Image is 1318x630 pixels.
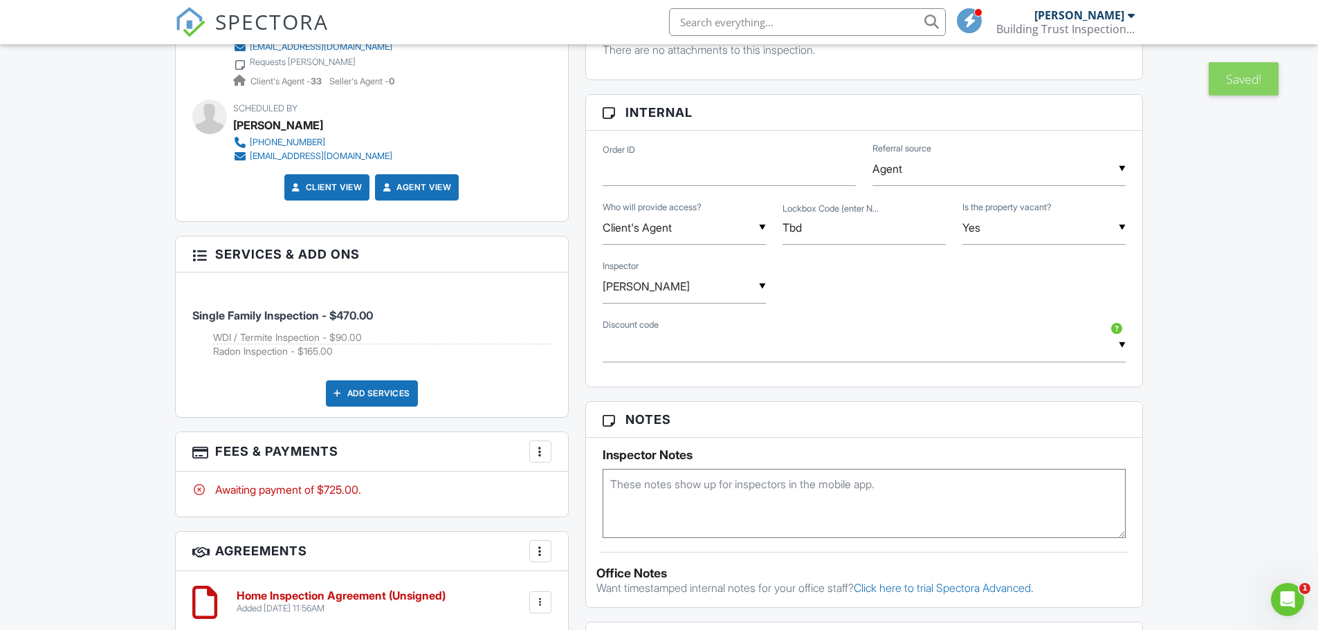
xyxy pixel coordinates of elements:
[596,580,1133,595] p: Want timestamped internal notes for your office staff?
[1299,583,1310,594] span: 1
[669,8,946,36] input: Search everything...
[213,344,551,358] li: Add on: Radon Inspection
[250,151,392,162] div: [EMAIL_ADDRESS][DOMAIN_NAME]
[233,103,298,113] span: Scheduled By
[782,203,879,215] label: Lockbox Code (enter NA if unknown)
[250,57,356,68] div: Requests [PERSON_NAME]
[289,180,363,194] a: Client View
[996,22,1135,36] div: Building Trust Inspections, LLC
[176,432,568,472] h3: Fees & Payments
[1271,583,1304,616] iframe: Intercom live chat
[176,532,568,571] h3: Agreements
[192,482,551,497] div: Awaiting payment of $725.00.
[237,590,446,602] h6: Home Inspection Agreement (Unsigned)
[380,180,451,194] a: Agent View
[782,211,946,245] input: Lockbox Code (enter NA if unknown)
[213,331,551,345] li: Add on: WDI / Termite Inspection
[326,380,418,407] div: Add Services
[329,76,394,86] span: Seller's Agent -
[237,590,446,614] a: Home Inspection Agreement (Unsigned) Added [DATE] 11:56AM
[233,115,323,136] div: [PERSON_NAME]
[215,7,329,36] span: SPECTORA
[854,581,1034,595] a: Click here to trial Spectora Advanced.
[250,137,325,148] div: [PHONE_NUMBER]
[962,201,1052,214] label: Is the property vacant?
[175,7,205,37] img: The Best Home Inspection Software - Spectora
[586,402,1143,438] h3: Notes
[233,136,392,149] a: [PHONE_NUMBER]
[596,566,1133,580] div: Office Notes
[175,19,329,48] a: SPECTORA
[603,448,1126,462] h5: Inspector Notes
[603,260,639,272] label: Inspector
[233,149,392,163] a: [EMAIL_ADDRESS][DOMAIN_NAME]
[389,76,394,86] strong: 0
[237,603,446,614] div: Added [DATE] 11:56AM
[1209,62,1279,95] div: Saved!
[176,237,568,272] h3: Services & Add ons
[1034,8,1124,22] div: [PERSON_NAME]
[250,76,324,86] span: Client's Agent -
[603,201,702,214] label: Who will provide access?
[872,142,931,155] label: Referral source
[586,95,1143,131] h3: Internal
[311,76,322,86] strong: 33
[192,308,373,322] span: Single Family Inspection - $470.00
[603,319,659,331] label: Discount code
[603,144,635,156] label: Order ID
[192,283,551,369] li: Service: Single Family Inspection
[603,42,1126,57] p: There are no attachments to this inspection.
